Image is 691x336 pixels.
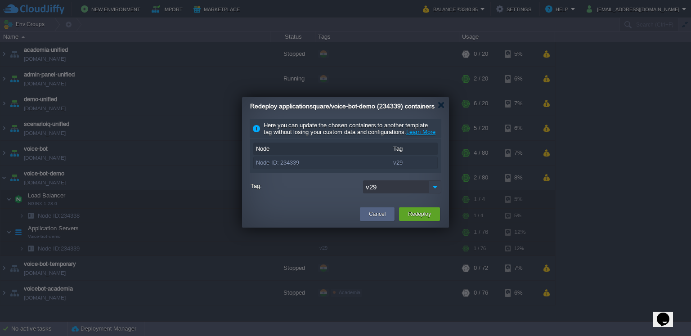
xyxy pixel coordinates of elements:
[653,300,682,327] iframe: chat widget
[250,103,435,110] span: Redeploy applicationsquare/voice-bot-demo (234339) containers
[357,157,438,169] div: v29
[408,210,431,219] button: Redeploy
[251,180,361,192] label: Tag:
[406,129,435,135] a: Learn More
[357,143,438,155] div: Tag
[250,119,441,139] div: Here you can update the chosen containers to another template tag without losing your custom data...
[254,143,357,155] div: Node
[369,210,386,219] button: Cancel
[254,157,357,169] div: Node ID: 234339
